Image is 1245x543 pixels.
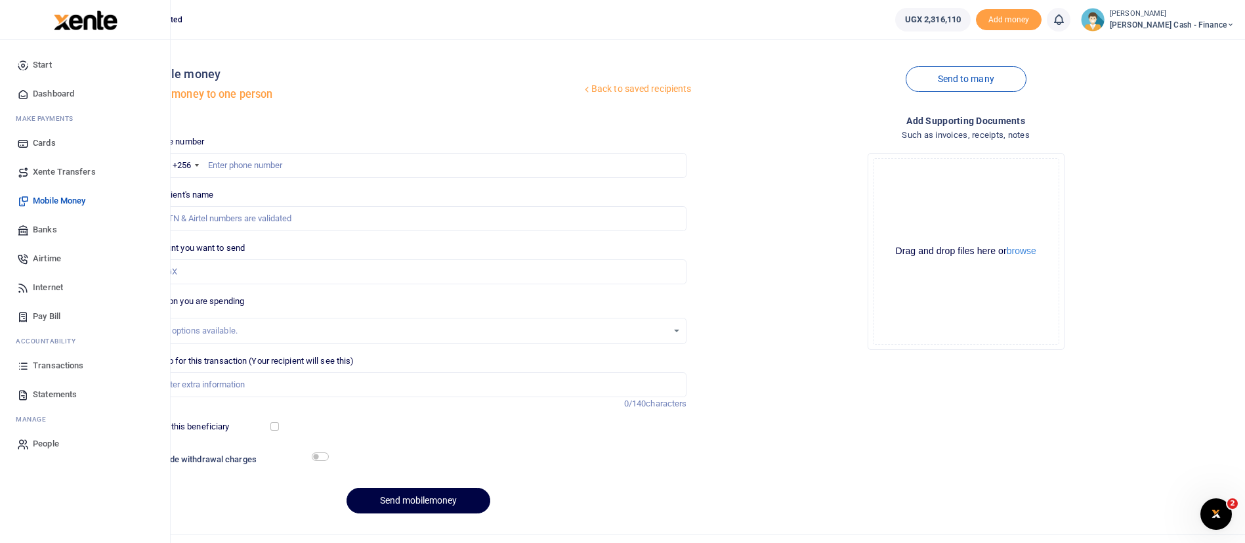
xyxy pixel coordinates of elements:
h4: Mobile money [144,67,581,81]
span: Add money [976,9,1042,31]
a: UGX 2,316,110 [895,8,971,32]
span: UGX 2,316,110 [905,13,961,26]
span: Statements [33,388,77,401]
img: logo-large [54,11,117,30]
span: Mobile Money [33,194,85,207]
a: Mobile Money [11,186,159,215]
label: Memo for this transaction (Your recipient will see this) [150,355,354,368]
iframe: Intercom live chat [1200,498,1232,530]
a: Banks [11,215,159,244]
h6: Include withdrawal charges [151,454,322,465]
div: +256 [173,159,191,172]
span: Dashboard [33,87,74,100]
li: Toup your wallet [976,9,1042,31]
span: [PERSON_NAME] Cash - Finance [1110,19,1234,31]
label: Reason you are spending [150,295,244,308]
span: 0/140 [624,399,646,408]
a: Start [11,51,159,79]
a: Send to many [906,66,1026,92]
a: Add money [976,14,1042,24]
a: Back to saved recipients [581,77,692,101]
span: ake Payments [22,114,74,123]
input: MTN & Airtel numbers are validated [150,206,687,231]
button: browse [1007,246,1036,255]
span: Cards [33,137,56,150]
span: Airtime [33,252,61,265]
h4: Such as invoices, receipts, notes [697,128,1234,142]
div: Uganda: +256 [150,154,203,177]
li: Ac [11,331,159,351]
span: Banks [33,223,57,236]
label: Phone number [150,135,204,148]
span: countability [26,336,75,346]
a: Cards [11,129,159,158]
li: Wallet ballance [890,8,976,32]
label: Recipient's name [150,188,214,202]
div: Drag and drop files here or [874,245,1059,257]
a: People [11,429,159,458]
input: Enter extra information [150,372,687,397]
label: Save this beneficiary [150,420,229,433]
a: Internet [11,273,159,302]
a: Pay Bill [11,302,159,331]
small: [PERSON_NAME] [1110,9,1234,20]
a: logo-small logo-large logo-large [53,14,117,24]
a: Transactions [11,351,159,380]
label: Amount you want to send [150,242,245,255]
a: Dashboard [11,79,159,108]
span: Pay Bill [33,310,60,323]
span: People [33,437,59,450]
button: Send mobilemoney [347,488,490,513]
div: File Uploader [868,153,1065,350]
a: Xente Transfers [11,158,159,186]
a: Statements [11,380,159,409]
span: Xente Transfers [33,165,96,179]
input: UGX [150,259,687,284]
span: anage [22,414,47,424]
a: profile-user [PERSON_NAME] [PERSON_NAME] Cash - Finance [1081,8,1234,32]
input: Enter phone number [150,153,687,178]
h4: Add supporting Documents [697,114,1234,128]
a: Airtime [11,244,159,273]
span: 2 [1227,498,1238,509]
li: M [11,108,159,129]
span: characters [646,399,686,408]
h5: Send money to one person [144,88,581,101]
span: Start [33,58,52,72]
span: Transactions [33,359,83,372]
li: M [11,409,159,429]
div: No options available. [159,324,668,337]
span: Internet [33,281,63,294]
img: profile-user [1081,8,1105,32]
